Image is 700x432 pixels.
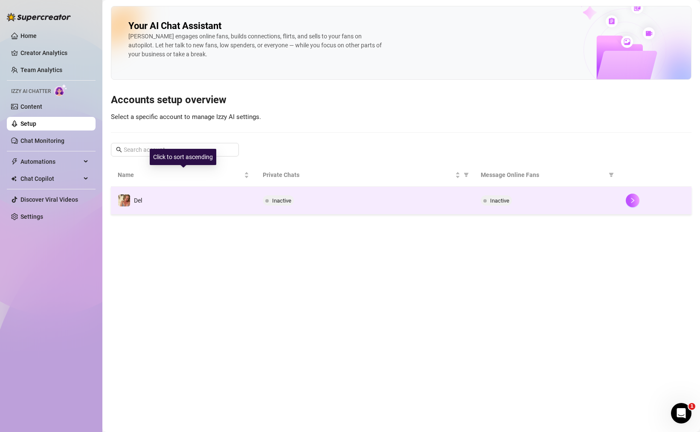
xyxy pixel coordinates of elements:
button: right [626,194,639,207]
img: Del [118,194,130,206]
span: 1 [688,403,695,410]
a: Home [20,32,37,39]
span: right [630,197,636,203]
span: Message Online Fans [481,170,605,180]
a: Creator Analytics [20,46,89,60]
img: Chat Copilot [11,176,17,182]
span: Izzy AI Chatter [11,87,51,96]
a: Setup [20,120,36,127]
a: Discover Viral Videos [20,196,78,203]
span: filter [607,168,616,181]
h3: Accounts setup overview [111,93,691,107]
span: thunderbolt [11,158,18,165]
h2: Your AI Chat Assistant [128,20,221,32]
a: Settings [20,213,43,220]
span: Inactive [490,197,509,204]
span: Inactive [272,197,291,204]
span: Del [134,197,142,204]
div: Click to sort ascending [150,149,216,165]
span: filter [464,172,469,177]
span: Chat Copilot [20,172,81,186]
span: Select a specific account to manage Izzy AI settings. [111,113,261,121]
a: Content [20,103,42,110]
div: [PERSON_NAME] engages online fans, builds connections, flirts, and sells to your fans on autopilo... [128,32,384,59]
iframe: Intercom live chat [671,403,691,423]
span: search [116,147,122,153]
img: logo-BBDzfeDw.svg [7,13,71,21]
a: Chat Monitoring [20,137,64,144]
img: AI Chatter [54,84,67,96]
input: Search account [124,145,227,154]
span: Name [118,170,242,180]
th: Private Chats [256,163,473,187]
a: Team Analytics [20,67,62,73]
span: Automations [20,155,81,168]
th: Name [111,163,256,187]
span: filter [609,172,614,177]
span: filter [462,168,471,181]
span: Private Chats [263,170,453,180]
